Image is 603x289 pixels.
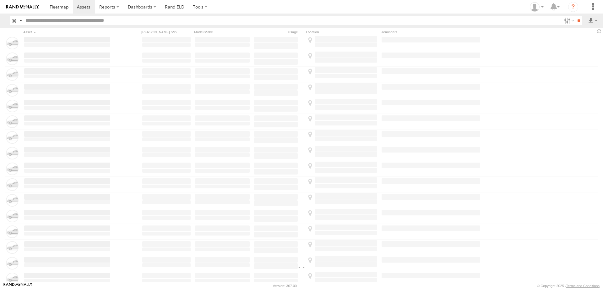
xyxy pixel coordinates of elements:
img: rand-logo.svg [6,5,39,9]
label: Search Filter Options [562,16,575,25]
div: Model/Make [194,30,251,34]
div: Click to Sort [23,30,111,34]
div: © Copyright 2025 - [537,284,600,288]
span: Refresh [595,28,603,34]
label: Search Query [18,16,23,25]
div: Version: 307.00 [273,284,297,288]
a: Visit our Website [3,283,32,289]
div: Location [306,30,378,34]
div: Usage [253,30,303,34]
div: Reminders [381,30,481,34]
i: ? [568,2,578,12]
label: Export results as... [587,16,598,25]
a: Terms and Conditions [566,284,600,288]
div: [PERSON_NAME]./Vin [141,30,192,34]
div: Chase Tanke [528,2,546,12]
